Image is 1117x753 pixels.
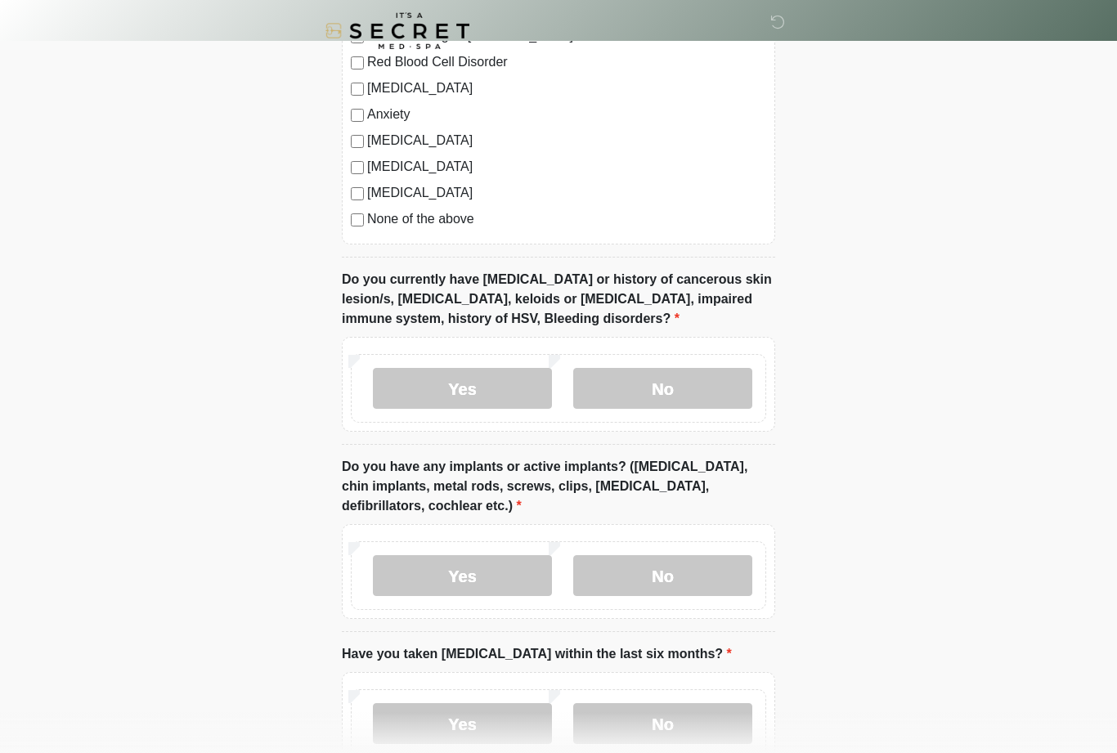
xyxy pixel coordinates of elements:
label: Yes [373,555,552,596]
label: [MEDICAL_DATA] [367,131,766,150]
input: Red Blood Cell Disorder [351,56,364,69]
input: [MEDICAL_DATA] [351,83,364,96]
img: It's A Secret Med Spa Logo [325,12,469,49]
label: Do you have any implants or active implants? ([MEDICAL_DATA], chin implants, metal rods, screws, ... [342,457,775,516]
label: None of the above [367,209,766,229]
input: Anxiety [351,109,364,122]
label: Red Blood Cell Disorder [367,52,766,72]
label: Yes [373,368,552,409]
input: [MEDICAL_DATA] [351,161,364,174]
label: Anxiety [367,105,766,124]
label: No [573,368,752,409]
label: Do you currently have [MEDICAL_DATA] or history of cancerous skin lesion/s, [MEDICAL_DATA], keloi... [342,270,775,329]
label: [MEDICAL_DATA] [367,183,766,203]
input: None of the above [351,213,364,226]
label: Yes [373,703,552,744]
label: [MEDICAL_DATA] [367,78,766,98]
label: Have you taken [MEDICAL_DATA] within the last six months? [342,644,732,664]
label: No [573,703,752,744]
label: [MEDICAL_DATA] [367,157,766,177]
label: No [573,555,752,596]
input: [MEDICAL_DATA] [351,135,364,148]
input: [MEDICAL_DATA] [351,187,364,200]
